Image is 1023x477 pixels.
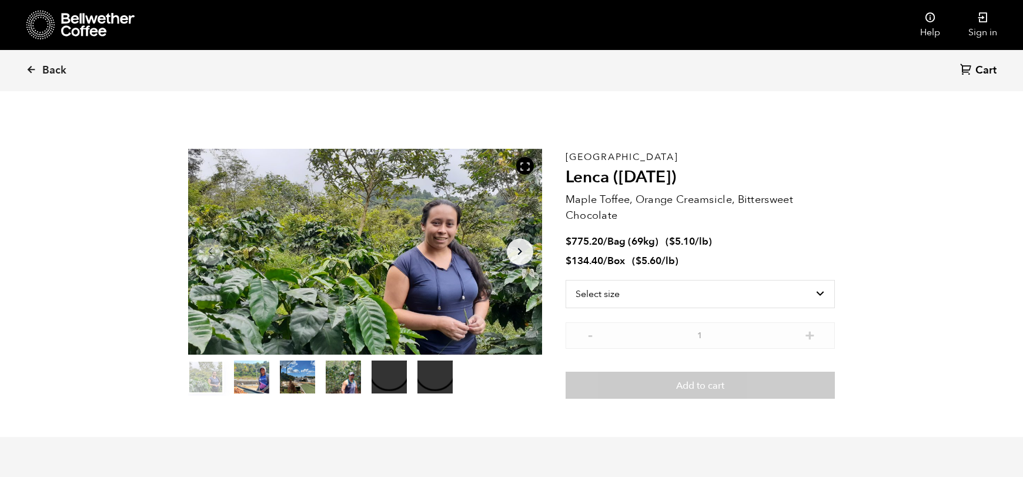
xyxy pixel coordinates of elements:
[417,361,453,393] video: Your browser does not support the video tag.
[636,254,661,268] bdi: 5.60
[666,235,712,248] span: ( )
[603,235,607,248] span: /
[695,235,708,248] span: /lb
[566,254,603,268] bdi: 134.40
[960,63,999,79] a: Cart
[566,372,835,399] button: Add to cart
[372,361,407,393] video: Your browser does not support the video tag.
[975,64,997,78] span: Cart
[566,168,835,188] h2: Lenca ([DATE])
[566,235,571,248] span: $
[566,192,835,224] p: Maple Toffee, Orange Creamsicle, Bittersweet Chocolate
[632,254,678,268] span: ( )
[661,254,675,268] span: /lb
[566,254,571,268] span: $
[603,254,607,268] span: /
[607,254,625,268] span: Box
[607,235,658,248] span: Bag (69kg)
[669,235,675,248] span: $
[583,328,598,340] button: -
[669,235,695,248] bdi: 5.10
[803,328,817,340] button: +
[566,235,603,248] bdi: 775.20
[42,64,66,78] span: Back
[636,254,641,268] span: $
